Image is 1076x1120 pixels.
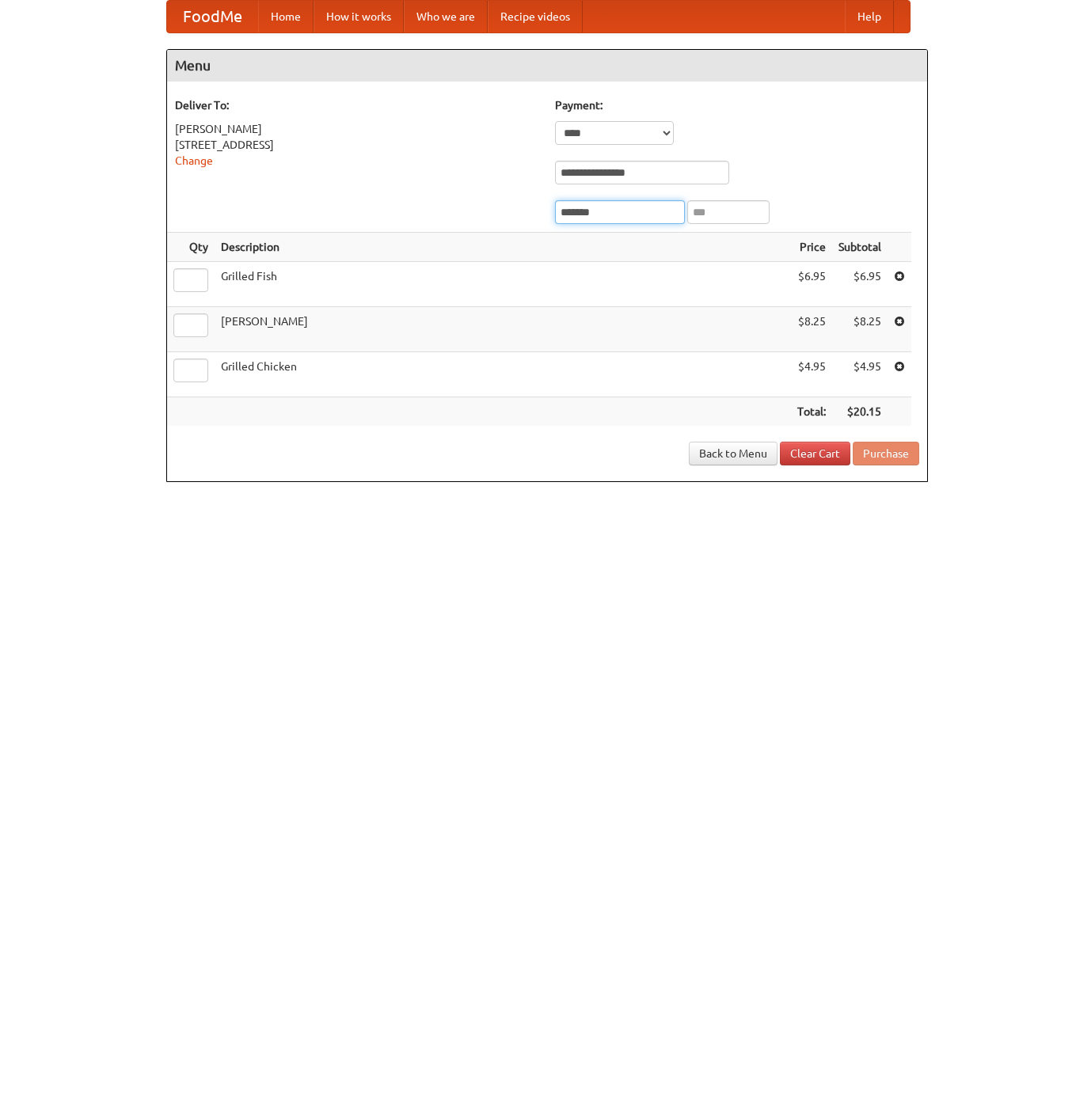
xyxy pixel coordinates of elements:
[175,137,539,153] div: [STREET_ADDRESS]
[215,262,791,307] td: Grilled Fish
[215,307,791,352] td: [PERSON_NAME]
[167,50,927,82] h4: Menu
[167,233,215,262] th: Qty
[780,442,850,465] a: Clear Cart
[175,121,539,137] div: [PERSON_NAME]
[689,442,778,465] a: Back to Menu
[314,1,404,32] a: How it works
[832,262,888,307] td: $6.95
[404,1,488,32] a: Who we are
[791,262,832,307] td: $6.95
[791,352,832,397] td: $4.95
[832,397,888,427] th: $20.15
[488,1,583,32] a: Recipe videos
[845,1,894,32] a: Help
[832,233,888,262] th: Subtotal
[175,97,539,113] h5: Deliver To:
[258,1,314,32] a: Home
[175,154,213,167] a: Change
[791,233,832,262] th: Price
[853,442,919,465] button: Purchase
[167,1,258,32] a: FoodMe
[832,352,888,397] td: $4.95
[555,97,919,113] h5: Payment:
[791,307,832,352] td: $8.25
[215,352,791,397] td: Grilled Chicken
[791,397,832,427] th: Total:
[215,233,791,262] th: Description
[832,307,888,352] td: $8.25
